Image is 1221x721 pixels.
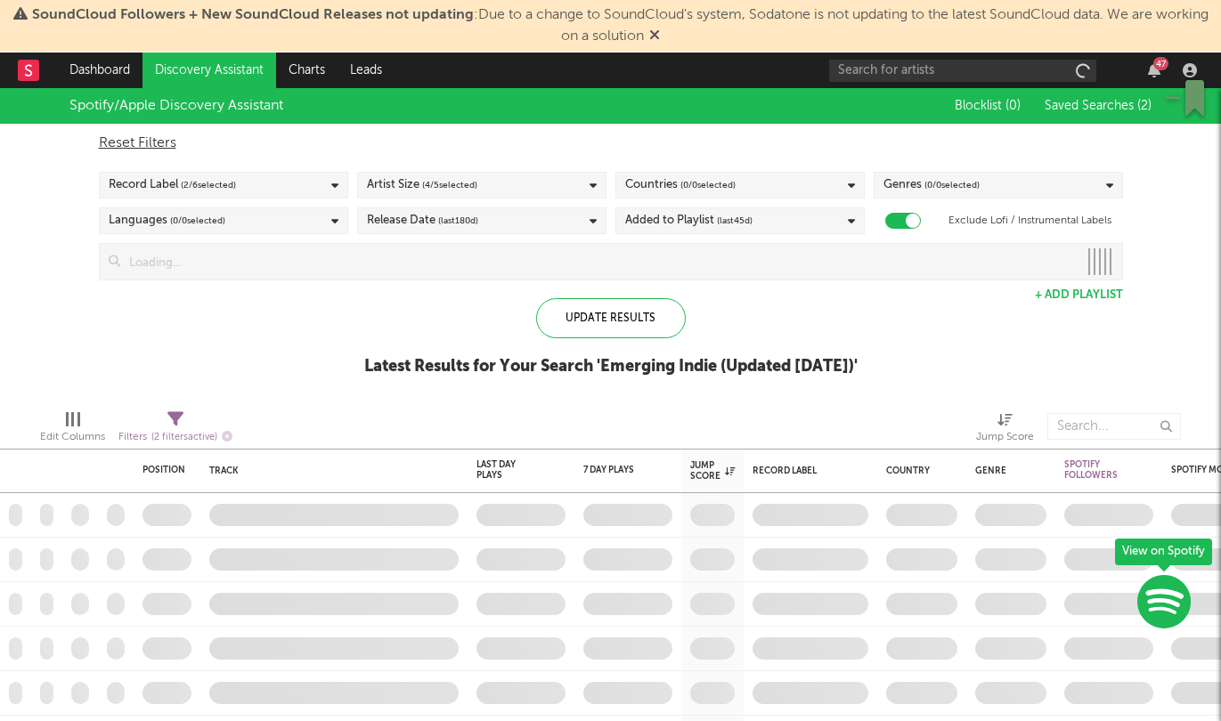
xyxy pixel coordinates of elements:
[680,174,736,196] span: ( 0 / 0 selected)
[181,174,236,196] span: ( 2 / 6 selected)
[625,174,736,196] div: Countries
[948,210,1111,231] label: Exclude Lofi / Instrumental Labels
[367,174,477,196] div: Artist Size
[924,174,980,196] span: ( 0 / 0 selected)
[976,404,1034,456] div: Jump Score
[367,210,478,231] div: Release Date
[753,466,859,476] div: Record Label
[422,174,477,196] span: ( 4 / 5 selected)
[1064,459,1127,481] div: Spotify Followers
[142,465,185,475] div: Position
[625,210,753,231] div: Added to Playlist
[829,60,1096,82] input: Search for artists
[717,210,753,231] span: (last 45 d)
[1005,100,1021,112] span: ( 0 )
[975,466,1038,476] div: Genre
[32,8,474,22] span: SoundCloud Followers + New SoundCloud Releases not updating
[438,210,478,231] span: (last 180 d)
[170,210,225,231] span: ( 0 / 0 selected)
[649,29,660,44] span: Dismiss
[1115,539,1212,565] div: View on Spotify
[976,426,1034,448] div: Jump Score
[109,210,225,231] div: Languages
[1035,289,1123,301] button: + Add Playlist
[109,174,236,196] div: Record Label
[118,404,232,456] div: Filters(2 filters active)
[32,8,1209,44] span: : Due to a change to SoundCloud's system, Sodatone is not updating to the latest SoundCloud data....
[338,53,395,88] a: Leads
[57,53,142,88] a: Dashboard
[40,426,105,448] div: Edit Columns
[1045,100,1152,112] span: Saved Searches
[1047,413,1181,440] input: Search...
[883,174,980,196] div: Genres
[276,53,338,88] a: Charts
[1148,63,1160,77] button: 47
[69,95,283,117] div: Spotify/Apple Discovery Assistant
[1153,57,1168,70] div: 47
[120,244,1078,279] input: Loading...
[476,459,539,481] div: Last Day Plays
[1137,100,1152,112] span: ( 2 )
[151,433,217,442] span: ( 2 filters active)
[99,133,1123,154] div: Reset Filters
[209,466,450,476] div: Track
[1039,99,1152,113] button: Saved Searches (2)
[955,100,1021,112] span: Blocklist
[583,465,646,475] div: 7 Day Plays
[40,404,105,456] div: Edit Columns
[364,356,858,377] div: Latest Results for Your Search ' Emerging Indie (Updated [DATE]) '
[142,53,276,88] a: Discovery Assistant
[118,426,232,449] div: Filters
[886,466,948,476] div: Country
[536,298,686,338] div: Update Results
[690,460,735,482] div: Jump Score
